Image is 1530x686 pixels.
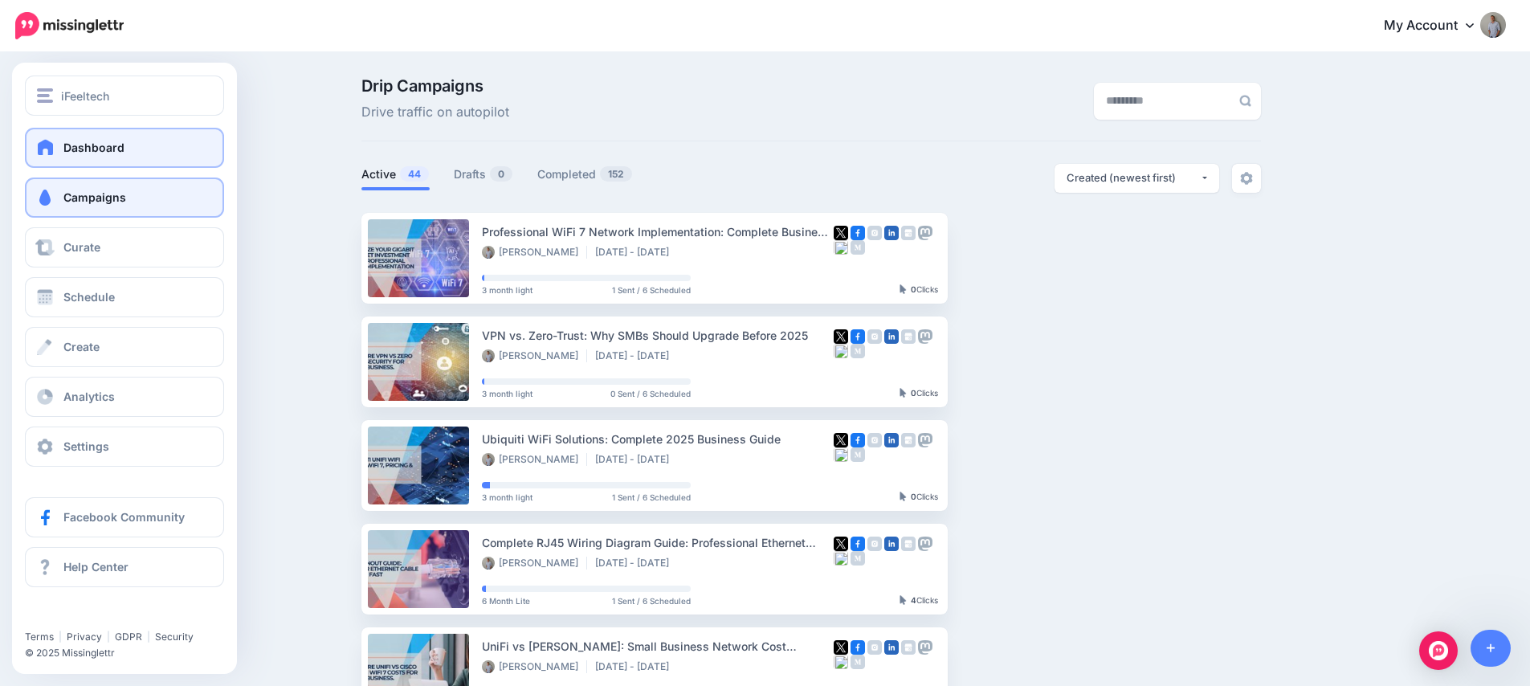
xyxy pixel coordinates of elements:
li: [DATE] - [DATE] [595,246,677,259]
img: twitter-square.png [834,226,848,240]
div: Clicks [900,596,938,606]
li: [DATE] - [DATE] [595,557,677,570]
iframe: Twitter Follow Button [25,607,149,623]
img: bluesky-grey-square.png [834,344,848,358]
img: google_business-grey-square.png [901,329,916,344]
li: [DATE] - [DATE] [595,660,677,673]
a: Security [155,631,194,643]
img: instagram-grey-square.png [867,226,882,240]
div: Professional WiFi 7 Network Implementation: Complete Business Guide [482,223,834,241]
div: UniFi vs [PERSON_NAME]: Small Business Network Cost Comparison [482,637,834,655]
span: | [59,631,62,643]
img: linkedin-square.png [884,329,899,344]
img: google_business-grey-square.png [901,640,916,655]
li: [PERSON_NAME] [482,246,587,259]
a: Create [25,327,224,367]
img: medium-grey-square.png [851,551,865,566]
a: Analytics [25,377,224,417]
li: [PERSON_NAME] [482,557,587,570]
span: 0 [490,166,512,182]
img: pointer-grey-darker.png [900,492,907,501]
span: 1 Sent / 6 Scheduled [612,493,691,501]
li: [PERSON_NAME] [482,660,587,673]
b: 4 [911,595,916,605]
a: Schedule [25,277,224,317]
a: Completed152 [537,165,633,184]
div: Open Intercom Messenger [1419,631,1458,670]
img: mastodon-grey-square.png [918,226,932,240]
span: iFeeltech [61,87,109,105]
img: pointer-grey-darker.png [900,284,907,294]
a: My Account [1368,6,1506,46]
img: instagram-grey-square.png [867,329,882,344]
span: Facebook Community [63,510,185,524]
img: Missinglettr [15,12,124,39]
img: mastodon-grey-square.png [918,433,932,447]
span: 0 Sent / 6 Scheduled [610,390,691,398]
a: Help Center [25,547,224,587]
img: facebook-square.png [851,226,865,240]
img: google_business-grey-square.png [901,537,916,551]
div: Clicks [900,389,938,398]
span: Drip Campaigns [361,78,509,94]
span: 44 [400,166,429,182]
img: bluesky-grey-square.png [834,551,848,566]
span: Curate [63,240,100,254]
a: Campaigns [25,178,224,218]
span: 3 month light [482,493,532,501]
img: mastodon-grey-square.png [918,329,932,344]
img: mastodon-grey-square.png [918,537,932,551]
span: Drive traffic on autopilot [361,102,509,123]
img: bluesky-grey-square.png [834,655,848,669]
b: 0 [911,388,916,398]
img: linkedin-square.png [884,226,899,240]
a: Active44 [361,165,430,184]
span: Analytics [63,390,115,403]
a: Curate [25,227,224,267]
img: menu.png [37,88,53,103]
span: Campaigns [63,190,126,204]
img: twitter-square.png [834,329,848,344]
li: [PERSON_NAME] [482,349,587,362]
img: medium-grey-square.png [851,240,865,255]
span: Create [63,340,100,353]
a: Drafts0 [454,165,513,184]
span: | [107,631,110,643]
a: GDPR [115,631,142,643]
div: Clicks [900,285,938,295]
div: Created (newest first) [1067,170,1200,186]
b: 0 [911,492,916,501]
img: facebook-square.png [851,640,865,655]
img: twitter-square.png [834,433,848,447]
img: google_business-grey-square.png [901,226,916,240]
img: settings-grey.png [1240,172,1253,185]
img: twitter-square.png [834,640,848,655]
span: 3 month light [482,286,532,294]
span: Settings [63,439,109,453]
div: Ubiquiti WiFi Solutions: Complete 2025 Business Guide [482,430,834,448]
li: [PERSON_NAME] [482,453,587,466]
img: pointer-grey-darker.png [900,595,907,605]
img: bluesky-grey-square.png [834,240,848,255]
img: medium-grey-square.png [851,344,865,358]
span: 6 Month Lite [482,597,530,605]
button: iFeeltech [25,76,224,116]
span: | [147,631,150,643]
img: linkedin-square.png [884,640,899,655]
img: linkedin-square.png [884,433,899,447]
img: medium-grey-square.png [851,655,865,669]
div: Complete RJ45 Wiring Diagram Guide: Professional Ethernet Cable Termination [482,533,834,552]
img: facebook-square.png [851,329,865,344]
img: instagram-grey-square.png [867,640,882,655]
img: linkedin-square.png [884,537,899,551]
span: 1 Sent / 6 Scheduled [612,597,691,605]
div: Clicks [900,492,938,502]
img: medium-grey-square.png [851,447,865,462]
span: 3 month light [482,390,532,398]
img: instagram-grey-square.png [867,433,882,447]
li: [DATE] - [DATE] [595,349,677,362]
li: [DATE] - [DATE] [595,453,677,466]
a: Facebook Community [25,497,224,537]
span: Help Center [63,560,129,574]
img: facebook-square.png [851,433,865,447]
